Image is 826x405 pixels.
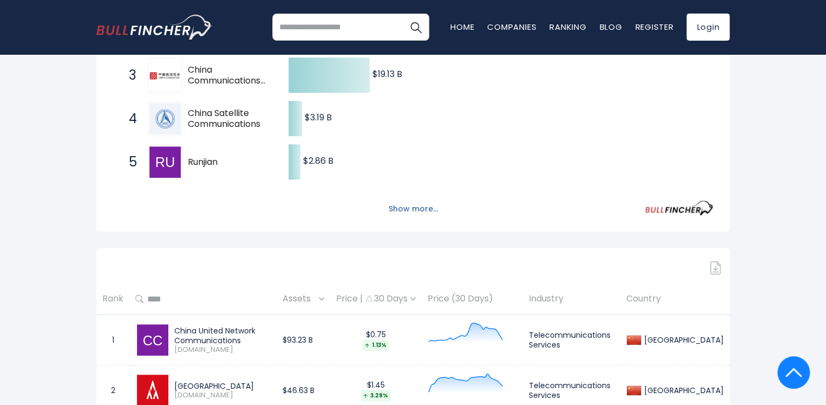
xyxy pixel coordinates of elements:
[188,157,270,168] span: Runjian
[361,390,390,401] div: 3.29%
[635,21,673,33] a: Register
[96,15,213,40] img: bullfincher logo
[450,21,474,33] a: Home
[123,66,134,85] span: 3
[305,111,332,124] text: $3.19 B
[422,283,523,315] th: Price (30 Days)
[174,326,271,345] div: China United Network Communications
[372,68,402,80] text: $19.13 B
[123,110,134,128] span: 4
[283,291,316,307] span: Assets
[382,200,444,218] button: Show more...
[188,108,270,131] span: China Satellite Communications
[188,65,270,87] span: China Communications Services
[336,380,416,401] div: $1.45
[336,293,416,305] div: Price | 30 Days
[620,283,730,315] th: Country
[174,345,271,355] span: [DOMAIN_NAME]
[149,70,181,80] img: China Communications Services
[336,330,416,351] div: $0.75
[402,14,429,41] button: Search
[523,283,620,315] th: Industry
[641,335,724,345] div: [GEOGRAPHIC_DATA]
[96,283,129,315] th: Rank
[96,15,213,40] a: Go to homepage
[303,155,333,167] text: $2.86 B
[599,21,622,33] a: Blog
[363,339,389,351] div: 1.13%
[523,315,620,365] td: Telecommunications Services
[149,103,181,134] img: China Satellite Communications
[174,381,271,391] div: [GEOGRAPHIC_DATA]
[641,385,724,395] div: [GEOGRAPHIC_DATA]
[277,315,330,365] td: $93.23 B
[549,21,586,33] a: Ranking
[96,315,129,365] td: 1
[123,153,134,171] span: 5
[686,14,730,41] a: Login
[487,21,536,33] a: Companies
[149,146,181,178] img: Runjian
[174,391,271,400] span: [DOMAIN_NAME]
